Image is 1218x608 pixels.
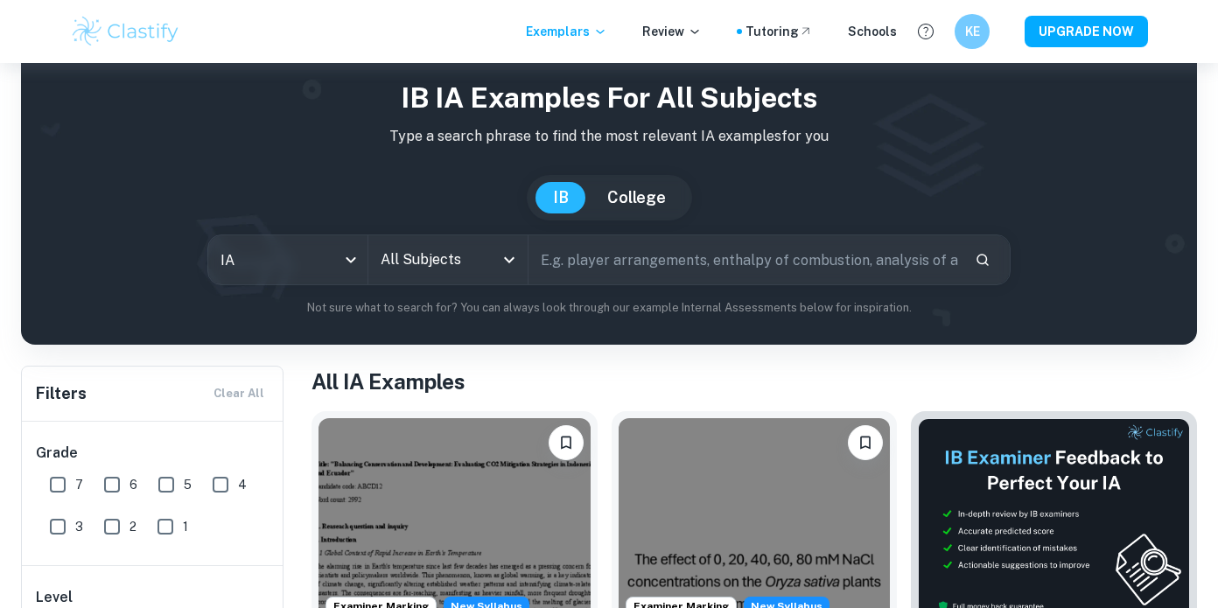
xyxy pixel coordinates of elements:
[36,381,87,406] h6: Filters
[962,22,983,41] h6: KE
[549,425,584,460] button: Bookmark
[968,245,997,275] button: Search
[129,475,137,494] span: 6
[208,235,367,284] div: IA
[497,248,521,272] button: Open
[911,17,941,46] button: Help and Feedback
[526,22,607,41] p: Exemplars
[848,425,883,460] button: Bookmark
[36,443,270,464] h6: Grade
[848,22,897,41] a: Schools
[70,14,181,49] img: Clastify logo
[1025,16,1148,47] button: UPGRADE NOW
[36,587,270,608] h6: Level
[129,517,136,536] span: 2
[35,299,1183,317] p: Not sure what to search for? You can always look through our example Internal Assessments below f...
[745,22,813,41] a: Tutoring
[35,77,1183,119] h1: IB IA examples for all subjects
[311,366,1197,397] h1: All IA Examples
[183,517,188,536] span: 1
[75,475,83,494] span: 7
[590,182,683,213] button: College
[955,14,990,49] button: KE
[238,475,247,494] span: 4
[184,475,192,494] span: 5
[75,517,83,536] span: 3
[35,126,1183,147] p: Type a search phrase to find the most relevant IA examples for you
[528,235,961,284] input: E.g. player arrangements, enthalpy of combustion, analysis of a big city...
[642,22,702,41] p: Review
[535,182,586,213] button: IB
